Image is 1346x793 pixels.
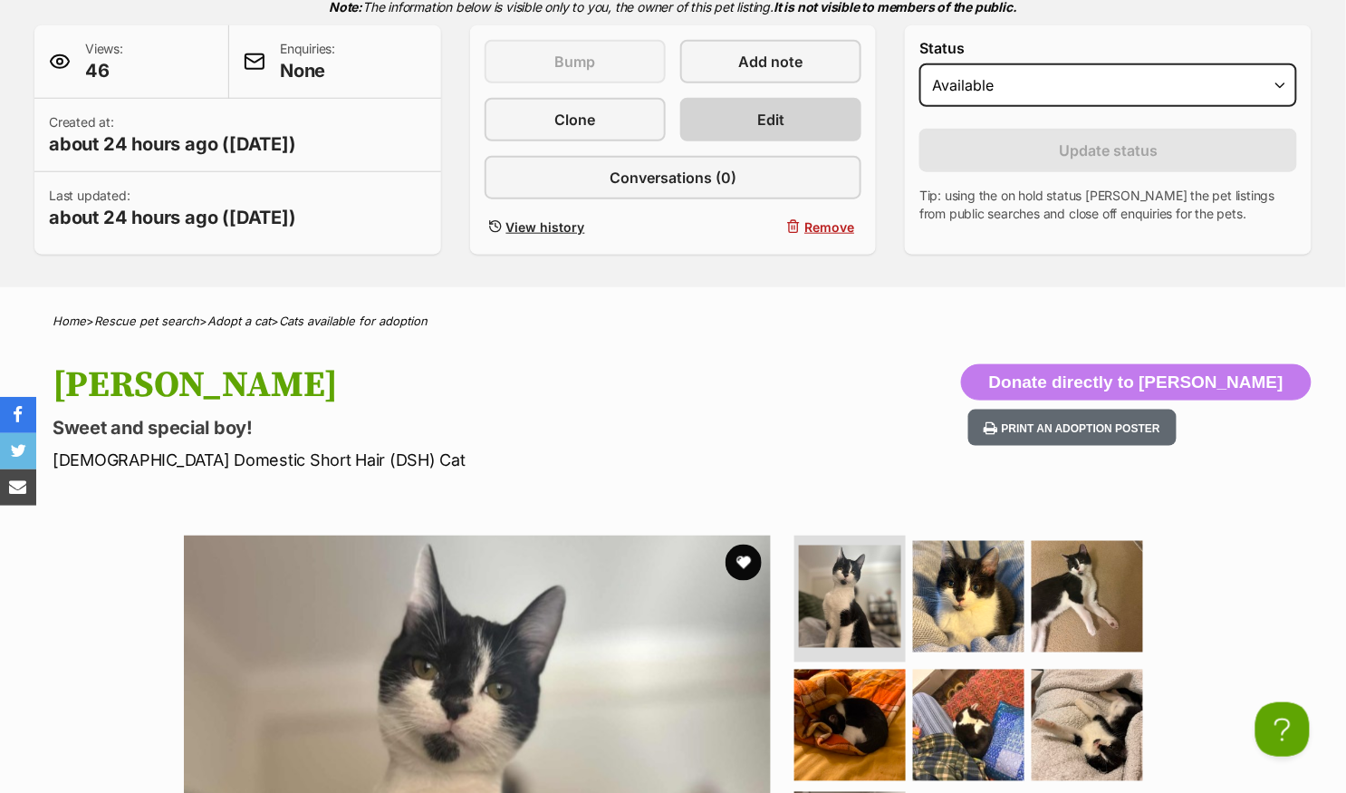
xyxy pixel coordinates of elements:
span: 46 [85,58,123,83]
a: Add note [680,40,861,83]
div: > > > [7,314,1339,328]
span: Bump [554,51,595,73]
img: Photo of Willy Wobbla [913,670,1024,781]
span: None [280,58,335,83]
span: Clone [554,109,595,131]
span: Update status [1059,140,1158,161]
button: Bump [485,40,666,83]
button: Print an adoption poster [968,410,1177,447]
img: Photo of Willy Wobbla [799,546,901,648]
a: Home [53,314,86,328]
a: Adopt a cat [207,314,271,328]
span: Add note [739,51,803,73]
img: Photo of Willy Wobbla [913,541,1024,653]
h1: [PERSON_NAME] [53,364,819,406]
a: Rescue pet search [94,314,199,328]
span: Edit [757,109,784,131]
img: Photo of Willy Wobbla [1032,541,1143,653]
p: [DEMOGRAPHIC_DATA] Domestic Short Hair (DSH) Cat [53,448,819,472]
button: Remove [680,214,861,240]
p: Views: [85,40,123,83]
a: Clone [485,98,666,141]
iframe: Help Scout Beacon - Open [1255,702,1310,757]
p: Created at: [49,113,296,157]
img: Photo of Willy Wobbla [1032,670,1143,781]
span: Remove [804,218,854,237]
p: Tip: using the on hold status [PERSON_NAME] the pet listings from public searches and close off e... [919,187,1297,223]
button: favourite [726,545,762,581]
a: Conversations (0) [485,156,862,199]
button: Update status [919,129,1297,172]
span: about 24 hours ago ([DATE]) [49,205,296,230]
p: Enquiries: [280,40,335,83]
span: Conversations (0) [610,167,736,189]
p: Sweet and special boy! [53,415,819,440]
p: Last updated: [49,187,296,230]
span: View history [506,218,585,237]
a: Edit [680,98,861,141]
label: Status [919,40,1297,56]
span: about 24 hours ago ([DATE]) [49,131,296,157]
img: Photo of Willy Wobbla [794,670,906,781]
a: Cats available for adoption [279,314,428,328]
button: Donate directly to [PERSON_NAME] [961,364,1312,401]
a: View history [485,214,666,240]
